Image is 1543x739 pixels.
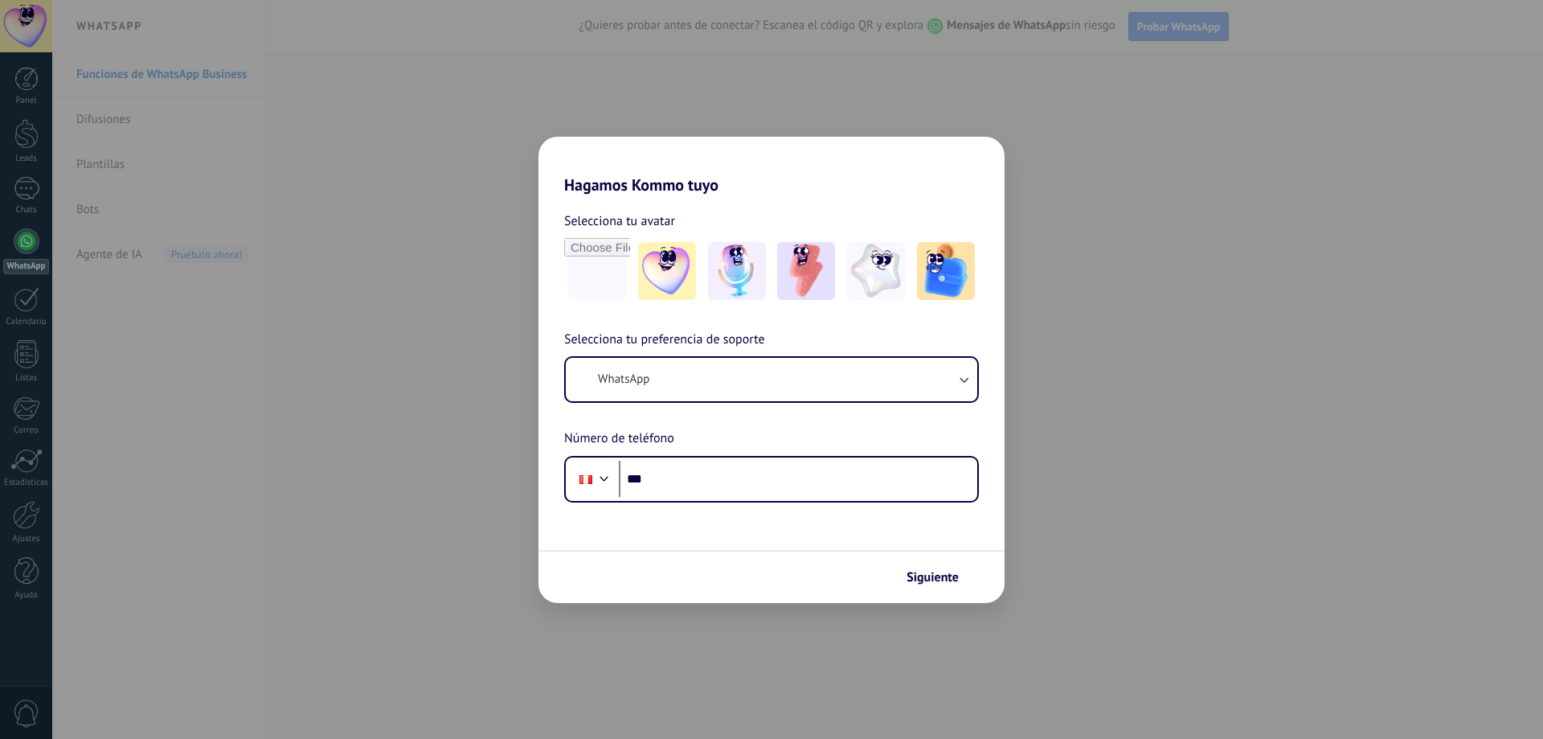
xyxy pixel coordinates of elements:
span: Selecciona tu avatar [564,211,675,232]
img: -2.jpeg [708,242,766,300]
img: -4.jpeg [847,242,905,300]
span: Selecciona tu preferencia de soporte [564,330,765,351]
h2: Hagamos Kommo tuyo [538,137,1005,195]
button: Siguiente [899,564,980,591]
div: Peru: + 51 [571,462,601,496]
button: WhatsApp [566,358,977,401]
img: -1.jpeg [638,242,696,300]
span: Número de teléfono [564,429,674,450]
img: -3.jpeg [777,242,835,300]
span: Siguiente [907,572,959,583]
img: -5.jpeg [917,242,975,300]
span: WhatsApp [598,372,649,388]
